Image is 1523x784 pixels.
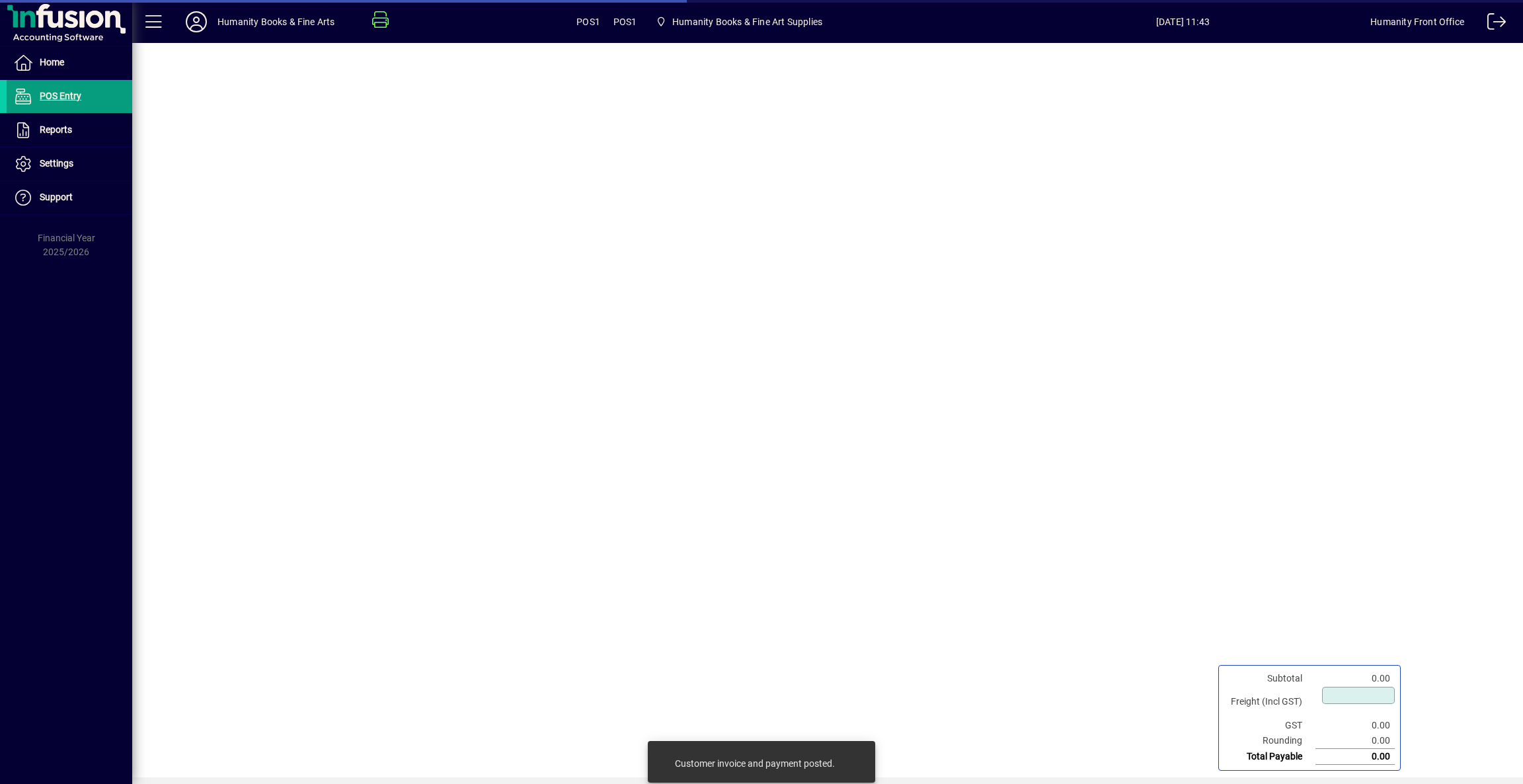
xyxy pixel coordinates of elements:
td: GST [1224,718,1315,733]
td: Subtotal [1224,671,1315,686]
a: Settings [7,147,132,180]
td: Freight (Incl GST) [1224,686,1315,718]
a: Support [7,181,132,214]
div: Humanity Front Office [1370,11,1464,32]
td: Total Payable [1224,749,1315,765]
span: Reports [40,124,72,135]
span: Settings [40,158,73,169]
td: 0.00 [1315,671,1395,686]
span: POS Entry [40,91,81,101]
span: [DATE] 11:43 [995,11,1370,32]
span: Humanity Books & Fine Art Supplies [650,10,828,34]
span: POS1 [576,11,600,32]
td: Rounding [1224,733,1315,749]
a: Reports [7,114,132,147]
span: Support [40,192,73,202]
td: 0.00 [1315,718,1395,733]
div: Humanity Books & Fine Arts [217,11,335,32]
span: Home [40,57,64,67]
td: 0.00 [1315,749,1395,765]
td: 0.00 [1315,733,1395,749]
button: Profile [175,10,217,34]
div: Customer invoice and payment posted. [675,757,835,770]
a: Home [7,46,132,79]
a: Logout [1477,3,1506,46]
span: POS1 [613,11,637,32]
span: Humanity Books & Fine Art Supplies [672,11,822,32]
